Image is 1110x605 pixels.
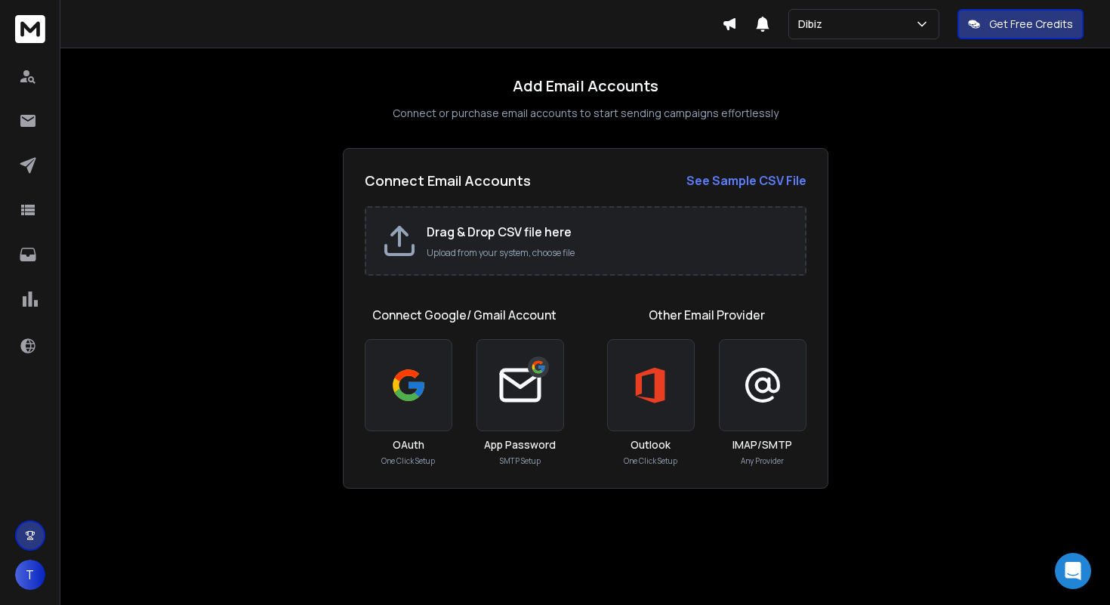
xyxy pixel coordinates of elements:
[631,437,671,452] h3: Outlook
[686,172,806,189] strong: See Sample CSV File
[513,76,658,97] h1: Add Email Accounts
[393,106,779,121] p: Connect or purchase email accounts to start sending campaigns effortlessly
[649,306,765,324] h1: Other Email Provider
[732,437,792,452] h3: IMAP/SMTP
[686,171,806,190] a: See Sample CSV File
[1055,553,1091,589] div: Open Intercom Messenger
[372,306,557,324] h1: Connect Google/ Gmail Account
[798,17,828,32] p: Dibiz
[741,455,784,467] p: Any Provider
[15,560,45,590] button: T
[500,455,541,467] p: SMTP Setup
[957,9,1084,39] button: Get Free Credits
[427,247,790,259] p: Upload from your system, choose file
[624,455,677,467] p: One Click Setup
[989,17,1073,32] p: Get Free Credits
[365,170,531,191] h2: Connect Email Accounts
[381,455,435,467] p: One Click Setup
[427,223,790,241] h2: Drag & Drop CSV file here
[484,437,556,452] h3: App Password
[393,437,424,452] h3: OAuth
